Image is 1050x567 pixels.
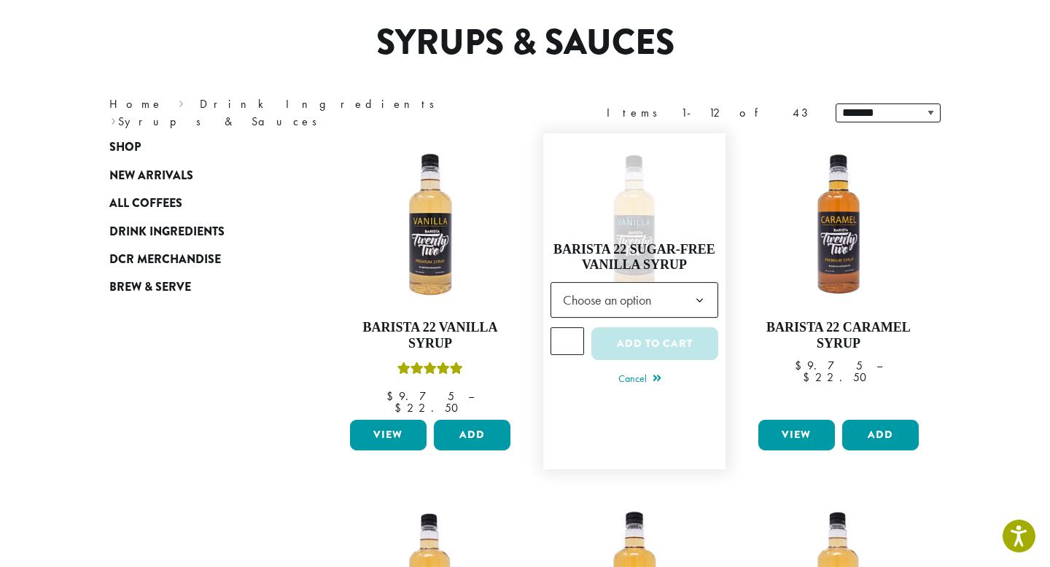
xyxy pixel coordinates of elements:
a: Barista 22 Vanilla SyrupRated 5.00 out of 5 [346,141,514,414]
bdi: 22.50 [394,400,465,415]
a: Drink Ingredients [109,217,284,245]
h4: Barista 22 Vanilla Syrup [346,320,514,351]
span: Brew & Serve [109,278,191,297]
button: Add [434,420,510,450]
bdi: 9.75 [795,358,863,373]
span: DCR Merchandise [109,251,221,269]
span: Shop [109,138,141,157]
span: › [179,90,184,113]
input: Product quantity [551,327,584,355]
bdi: 22.50 [803,369,874,385]
span: $ [394,400,407,415]
a: Rated 5.00 out of 5 [551,141,718,462]
a: Drink Ingredients [200,96,444,112]
h4: Barista 22 Sugar-Free Vanilla Syrup [551,242,718,273]
div: Rated 5.00 out of 5 [397,360,463,382]
button: Add [842,420,919,450]
a: Cancel [618,369,661,390]
h1: Syrups & Sauces [98,22,952,64]
a: Barista 22 Caramel Syrup [755,141,922,414]
span: – [876,358,882,373]
span: $ [386,388,399,404]
span: › [111,108,116,130]
a: All Coffees [109,189,284,217]
span: Choose an option [551,282,718,318]
span: $ [795,358,807,373]
a: View [758,420,835,450]
div: Items 1-12 of 43 [607,104,814,122]
bdi: 9.75 [386,388,454,404]
h4: Barista 22 Caramel Syrup [755,320,922,351]
img: VANILLA-300x300.png [346,141,514,308]
a: New Arrivals [109,162,284,189]
span: All Coffees [109,195,182,213]
span: $ [803,369,815,385]
span: – [468,388,474,404]
a: DCR Merchandise [109,246,284,273]
span: Choose an option [557,286,666,314]
a: View [350,420,427,450]
button: Add to cart [591,327,718,360]
img: CARAMEL-1-300x300.png [755,141,922,308]
a: Shop [109,133,284,161]
a: Home [109,96,163,112]
span: Drink Ingredients [109,223,225,241]
nav: Breadcrumb [109,95,503,130]
span: New Arrivals [109,167,193,185]
a: Brew & Serve [109,273,284,301]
